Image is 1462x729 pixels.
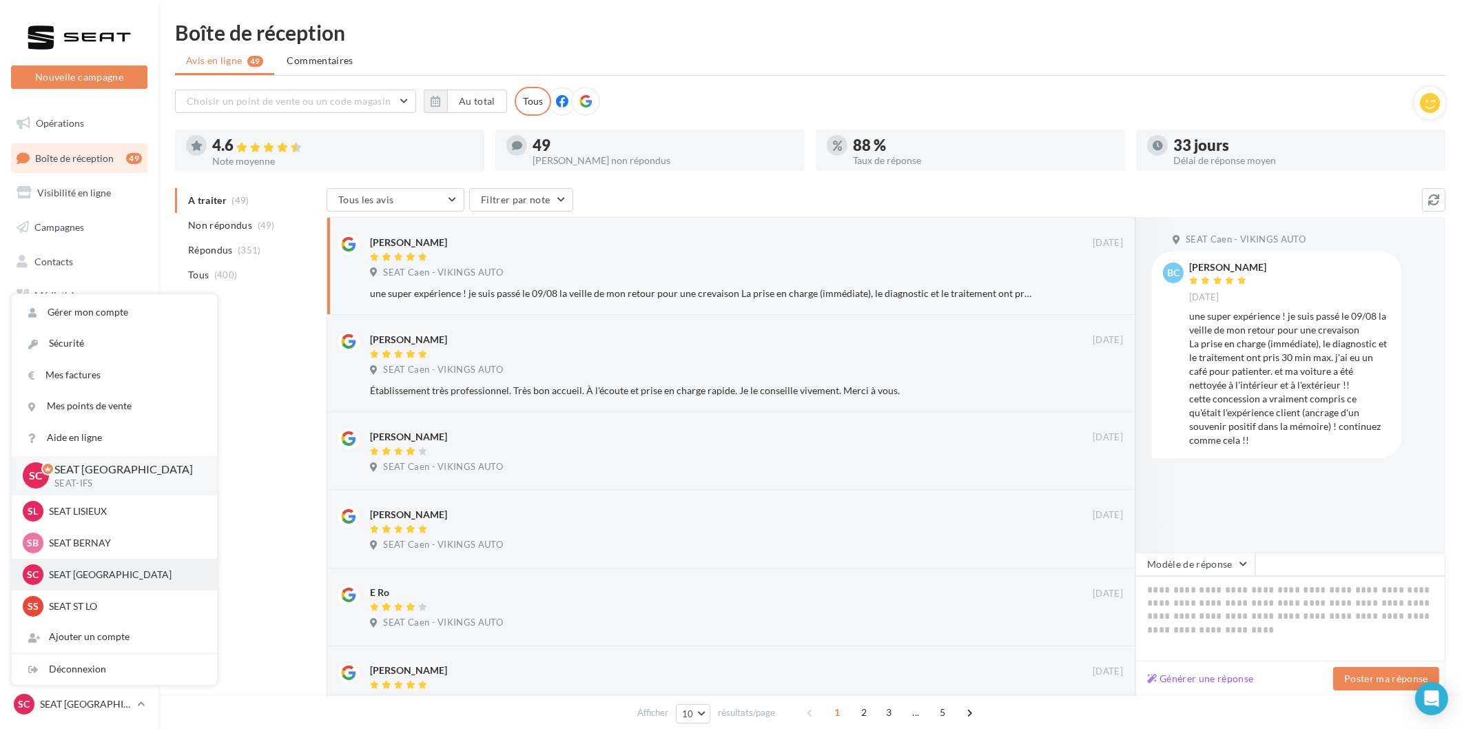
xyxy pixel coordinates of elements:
[383,695,503,707] span: SEAT Caen - VIKINGS AUTO
[676,704,711,723] button: 10
[11,65,147,89] button: Nouvelle campagne
[28,568,39,582] span: SC
[287,54,353,68] span: Commentaires
[370,333,447,347] div: [PERSON_NAME]
[12,391,217,422] a: Mes points de vente
[1189,291,1219,304] span: [DATE]
[34,221,84,233] span: Campagnes
[36,117,84,129] span: Opérations
[383,364,503,376] span: SEAT Caen - VIKINGS AUTO
[19,697,30,711] span: SC
[12,654,217,685] div: Déconnexion
[853,156,1114,165] div: Taux de réponse
[8,178,150,207] a: Visibilité en ligne
[1186,234,1306,246] span: SEAT Caen - VIKINGS AUTO
[1173,156,1434,165] div: Délai de réponse moyen
[54,462,195,478] p: SEAT [GEOGRAPHIC_DATA]
[383,267,503,279] span: SEAT Caen - VIKINGS AUTO
[1093,666,1123,678] span: [DATE]
[853,701,875,723] span: 2
[126,153,142,164] div: 49
[35,152,114,163] span: Boîte de réception
[469,188,573,212] button: Filtrer par note
[37,187,111,198] span: Visibilité en ligne
[8,247,150,276] a: Contacts
[258,220,275,231] span: (49)
[1167,266,1180,280] span: bc
[447,90,507,113] button: Au total
[54,478,195,490] p: SEAT-IFS
[878,701,900,723] span: 3
[853,138,1114,153] div: 88 %
[40,697,132,711] p: SEAT [GEOGRAPHIC_DATA]
[187,95,391,107] span: Choisir un point de vente ou un code magasin
[12,622,217,653] div: Ajouter un compte
[338,194,394,205] span: Tous les avis
[8,143,150,173] a: Boîte de réception49
[327,188,464,212] button: Tous les avis
[28,599,39,613] span: SS
[212,156,473,166] div: Note moyenne
[12,297,217,328] a: Gérer mon compte
[1189,309,1390,447] div: une super expérience ! je suis passé le 09/08 la veille de mon retour pour une crevaison La prise...
[1093,509,1123,522] span: [DATE]
[1093,334,1123,347] span: [DATE]
[383,461,503,473] span: SEAT Caen - VIKINGS AUTO
[214,269,238,280] span: (400)
[905,701,927,723] span: ...
[718,706,775,719] span: résultats/page
[370,430,447,444] div: [PERSON_NAME]
[34,289,91,301] span: Médiathèque
[826,701,848,723] span: 1
[49,504,200,518] p: SEAT LISIEUX
[212,138,473,154] div: 4.6
[8,316,150,345] a: Calendrier
[188,268,209,282] span: Tous
[12,360,217,391] a: Mes factures
[28,504,39,518] span: SL
[515,87,551,116] div: Tous
[370,664,447,677] div: [PERSON_NAME]
[533,138,794,153] div: 49
[424,90,507,113] button: Au total
[12,328,217,359] a: Sécurité
[29,468,43,484] span: SC
[28,536,39,550] span: SB
[1333,667,1439,690] button: Poster ma réponse
[383,539,503,551] span: SEAT Caen - VIKINGS AUTO
[370,508,447,522] div: [PERSON_NAME]
[1173,138,1434,153] div: 33 jours
[383,617,503,629] span: SEAT Caen - VIKINGS AUTO
[1415,682,1448,715] div: Open Intercom Messenger
[175,22,1445,43] div: Boîte de réception
[370,236,447,249] div: [PERSON_NAME]
[49,599,200,613] p: SEAT ST LO
[8,281,150,310] a: Médiathèque
[49,568,200,582] p: SEAT [GEOGRAPHIC_DATA]
[49,536,200,550] p: SEAT BERNAY
[8,396,150,436] a: Campagnes DataOnDemand
[370,287,1033,300] div: une super expérience ! je suis passé le 09/08 la veille de mon retour pour une crevaison La prise...
[12,422,217,453] a: Aide en ligne
[931,701,954,723] span: 5
[11,691,147,717] a: SC SEAT [GEOGRAPHIC_DATA]
[34,255,73,267] span: Contacts
[682,708,694,719] span: 10
[1093,431,1123,444] span: [DATE]
[188,243,233,257] span: Répondus
[1093,237,1123,249] span: [DATE]
[188,218,252,232] span: Non répondus
[533,156,794,165] div: [PERSON_NAME] non répondus
[238,245,261,256] span: (351)
[370,586,389,599] div: E Ro
[370,384,1033,398] div: Établissement très professionnel. Très bon accueil. À l'écoute et prise en charge rapide. Je le c...
[1189,263,1266,272] div: [PERSON_NAME]
[8,109,150,138] a: Opérations
[1135,553,1255,576] button: Modèle de réponse
[637,706,668,719] span: Afficher
[1142,670,1259,687] button: Générer une réponse
[8,213,150,242] a: Campagnes
[175,90,416,113] button: Choisir un point de vente ou un code magasin
[8,350,150,391] a: PLV et print personnalisable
